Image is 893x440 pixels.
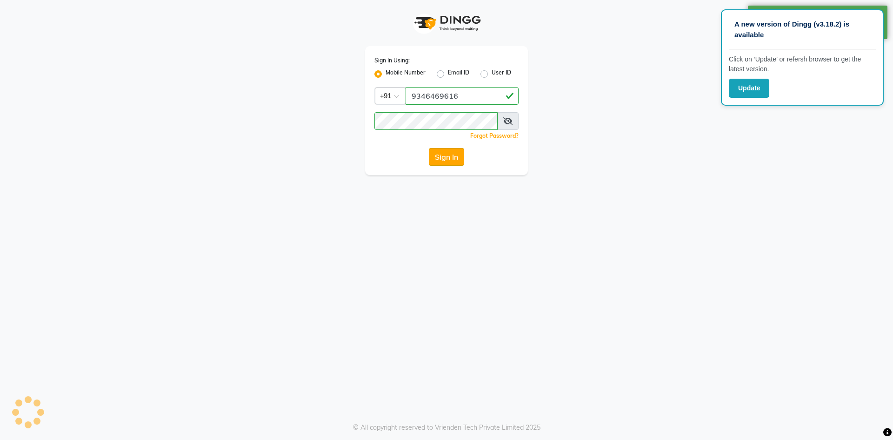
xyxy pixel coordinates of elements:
[448,68,469,80] label: Email ID
[429,148,464,166] button: Sign In
[734,19,870,40] p: A new version of Dingg (v3.18.2) is available
[386,68,426,80] label: Mobile Number
[729,54,876,74] p: Click on ‘Update’ or refersh browser to get the latest version.
[470,132,519,139] a: Forgot Password?
[409,9,484,37] img: logo1.svg
[374,56,410,65] label: Sign In Using:
[729,79,769,98] button: Update
[374,112,498,130] input: Username
[406,87,519,105] input: Username
[492,68,511,80] label: User ID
